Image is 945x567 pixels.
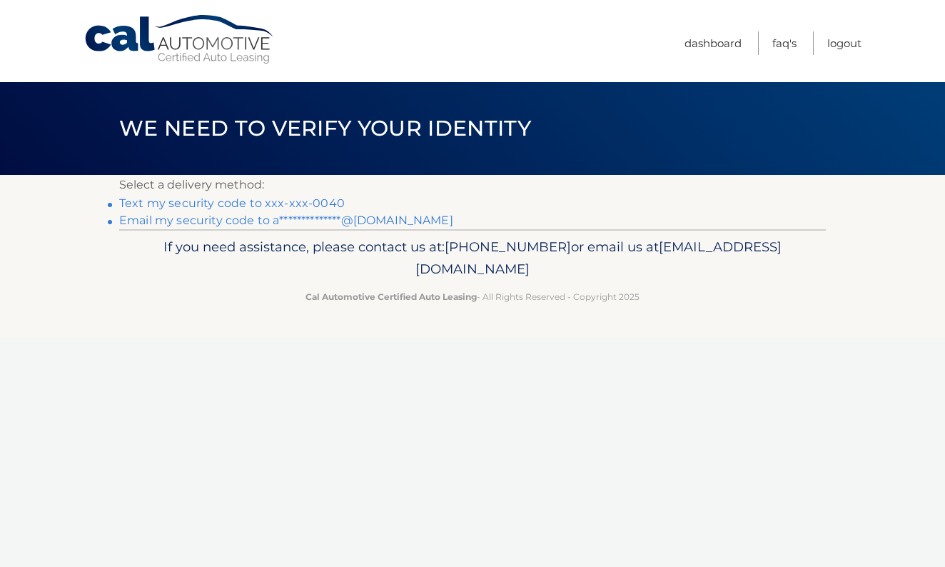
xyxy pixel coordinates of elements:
a: Text my security code to xxx-xxx-0040 [119,196,345,210]
a: Logout [827,31,861,55]
a: FAQ's [772,31,797,55]
a: Dashboard [684,31,742,55]
span: We need to verify your identity [119,115,531,141]
p: If you need assistance, please contact us at: or email us at [128,236,817,281]
p: - All Rights Reserved - Copyright 2025 [128,289,817,304]
span: [PHONE_NUMBER] [445,239,571,255]
strong: Cal Automotive Certified Auto Leasing [305,291,477,302]
a: Cal Automotive [84,14,276,65]
p: Select a delivery method: [119,175,826,195]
